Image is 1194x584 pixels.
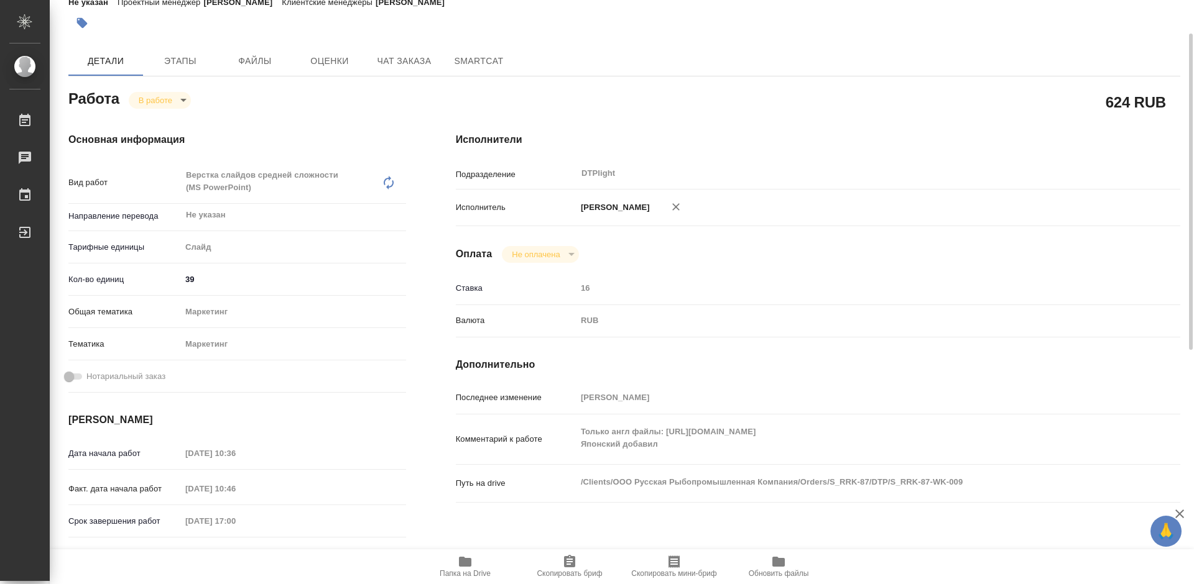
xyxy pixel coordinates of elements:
span: Обновить файлы [749,569,809,578]
button: Удалить исполнителя [662,193,690,221]
div: В работе [129,92,191,109]
p: Комментарий к работе [456,433,576,445]
p: Валюта [456,314,576,327]
input: ✎ Введи что-нибудь [181,270,406,288]
p: Тематика [68,338,181,350]
p: Дата начала работ [68,447,181,460]
button: Добавить тэг [68,9,96,37]
div: Маркетинг [181,334,406,355]
p: [PERSON_NAME] [576,201,650,214]
div: В работе [502,246,578,263]
p: Последнее изменение [456,391,576,404]
span: Файлы [225,53,285,69]
span: Скопировать мини-бриф [631,569,716,578]
button: Скопировать мини-бриф [622,549,726,584]
input: Пустое поле [576,388,1120,406]
button: Папка на Drive [413,549,517,584]
p: Кол-во единиц [68,273,181,286]
textarea: Только англ файлы: [URL][DOMAIN_NAME] Японский добавил [576,421,1120,455]
button: В работе [135,95,176,106]
input: Пустое поле [181,512,290,530]
p: Исполнитель [456,201,576,214]
span: 🙏 [1155,518,1177,544]
div: RUB [576,310,1120,331]
div: Слайд [181,237,406,258]
p: Путь на drive [456,477,576,490]
p: Подразделение [456,168,576,181]
p: Факт. дата начала работ [68,483,181,495]
span: Папка на Drive [440,569,491,578]
button: Не оплачена [508,249,563,260]
span: Чат заказа [374,53,434,69]
span: Нотариальный заказ [86,370,165,383]
p: Направление перевода [68,210,181,222]
span: Детали [76,53,136,69]
h2: 624 RUB [1106,91,1166,112]
span: Скопировать бриф [537,569,602,578]
button: Скопировать бриф [517,549,622,584]
p: Срок завершения работ [68,515,181,527]
button: 🙏 [1150,516,1182,547]
span: SmartCat [449,53,509,69]
input: Пустое поле [181,444,290,462]
p: Ставка [456,282,576,294]
input: Пустое поле [576,279,1120,297]
span: Этапы [150,53,210,69]
div: Маркетинг [181,301,406,322]
p: Общая тематика [68,306,181,318]
h4: Основная информация [68,132,406,147]
h2: Работа [68,86,119,109]
button: Обновить файлы [726,549,831,584]
textarea: /Clients/ООО Русская Рыбопромышленная Компания/Orders/S_RRK-87/DTP/S_RRK-87-WK-009 [576,472,1120,493]
h4: Дополнительно [456,357,1180,372]
span: Оценки [300,53,359,69]
p: Вид работ [68,176,181,189]
h4: [PERSON_NAME] [68,413,406,427]
input: Пустое поле [181,480,290,498]
h4: Оплата [456,247,493,262]
h4: Исполнители [456,132,1180,147]
p: Тарифные единицы [68,241,181,253]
